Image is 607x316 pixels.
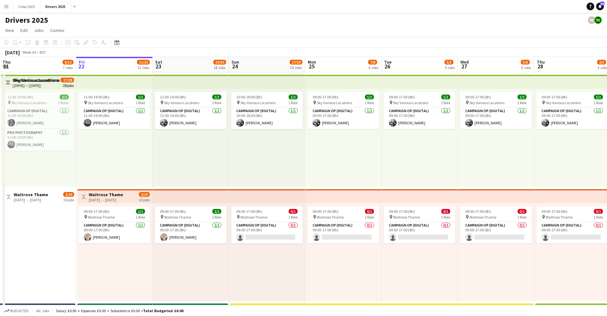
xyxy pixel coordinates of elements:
span: 19/30 [213,60,226,65]
span: 1/1 [594,95,603,99]
span: 9/12 [63,60,73,65]
span: 50 [600,2,604,6]
app-card-role: Campaign Op (Digital)1/111:00-19:00 (8h)[PERSON_NAME] [79,107,150,129]
span: 1 Role [365,215,374,220]
div: 09:00-17:00 (8h)0/1 Waitrose Thame1 RoleCampaign Op (Digital)0/109:00-17:00 (8h) [384,206,455,243]
span: 09:00-17:00 (8h) [313,95,338,99]
span: Sky Various Locations [11,100,47,105]
a: Jobs [32,26,46,35]
span: 1/1 [212,209,221,214]
span: 23 [154,63,162,70]
span: 21 [2,63,11,70]
span: Total Budgeted £0.00 [143,308,183,313]
button: Budgeted [3,307,30,314]
span: 1/1 [136,95,145,99]
span: Waitrose Thame [240,215,267,220]
app-job-card: 09:00-17:00 (8h)0/1 Waitrose Thame1 RoleCampaign Op (Digital)0/109:00-17:00 (8h) [231,206,303,243]
div: [DATE] [5,49,20,56]
app-card-role: Campaign Op (Digital)1/109:00-17:00 (8h)[PERSON_NAME] [155,222,226,243]
span: 1 Role [212,215,221,220]
span: Comms [50,27,64,33]
span: Sky Various Locations [164,100,199,105]
app-card-role: Campaign Op (Digital)1/109:00-17:00 (8h)[PERSON_NAME] [79,222,150,243]
app-card-role: Campaign Op (Digital)1/109:00-17:00 (8h)[PERSON_NAME] [460,107,532,129]
span: 3/5 [444,60,453,65]
span: Sat [155,59,162,65]
div: BST [40,50,46,55]
app-job-card: 10:00-18:00 (8h)1/1 Sky Various Locations1 RoleCampaign Op (Digital)1/110:00-18:00 (8h)[PERSON_NAME] [231,92,303,129]
span: 1 Role [441,100,450,105]
div: 09:00-17:00 (8h)0/1 Waitrose Thame1 RoleCampaign Op (Digital)0/109:00-17:00 (8h) [460,206,532,243]
button: Crew 2025 [13,0,40,13]
span: 09:00-17:00 (8h) [389,95,415,99]
h3: Waitrose Thame [14,192,48,197]
span: 1 Role [517,215,527,220]
span: Waitrose Thame [317,215,344,220]
div: 10 jobs [139,197,150,202]
span: Sky Various Locations [393,100,428,105]
app-card-role: Campaign Op (Digital)1/111:00-19:00 (8h)[PERSON_NAME] [155,107,226,129]
app-card-role: Campaign Op (Digital)0/109:00-17:00 (8h) [231,222,303,243]
h1: Drivers 2025 [5,15,48,25]
div: 5 Jobs [521,65,531,70]
app-job-card: 09:00-17:00 (8h)0/1 Waitrose Thame1 RoleCampaign Op (Digital)0/109:00-17:00 (8h) [307,206,379,243]
app-job-card: 09:00-17:00 (8h)1/1 Sky Various Locations1 RoleCampaign Op (Digital)1/109:00-17:00 (8h)[PERSON_NAME] [307,92,379,129]
app-user-avatar: Nicola Price [588,16,596,24]
div: 09:00-17:00 (8h)1/1 Sky Various Locations1 RoleCampaign Op (Digital)1/109:00-17:00 (8h)[PERSON_NAME] [460,92,532,129]
a: View [3,26,17,35]
span: 1 Role [212,100,221,105]
span: 11:00-19:00 (8h) [7,95,33,99]
span: 09:00-17:00 (8h) [542,95,567,99]
span: Edit [20,27,28,33]
div: 6 Jobs [368,65,378,70]
span: 11:00-19:00 (8h) [84,95,110,99]
app-user-avatar: Nicola Price [594,16,602,24]
app-job-card: 11:00-19:00 (8h)1/1 Sky Various Locations1 RoleCampaign Op (Digital)1/111:00-19:00 (8h)[PERSON_NAME] [79,92,150,129]
app-job-card: 09:00-17:00 (8h)1/1 Waitrose Thame1 RoleCampaign Op (Digital)1/109:00-17:00 (8h)[PERSON_NAME] [155,206,226,243]
span: Sky Various Locations [546,100,581,105]
span: 09:00-17:00 (8h) [542,209,567,214]
span: Waitrose Thame [393,215,420,220]
span: Budgeted [10,309,29,313]
div: 10 jobs [63,197,74,202]
span: 0/1 [441,209,450,214]
span: 1/1 [289,95,298,99]
span: Sky Various Locations [88,100,123,105]
span: 0/1 [365,209,374,214]
span: 1 Role [288,100,298,105]
span: Sky Various Locations [317,100,352,105]
span: Week 34 [21,50,37,55]
span: 1/1 [518,95,527,99]
h3: Sky Various Locations [14,77,60,83]
span: 7/8 [368,60,377,65]
span: 10:00-18:00 (8h) [236,95,262,99]
h3: Waitrose Thame [89,192,123,197]
span: 09:00-17:00 (8h) [84,209,110,214]
span: 1/1 [212,95,221,99]
span: Sun [231,59,239,65]
div: 09:00-17:00 (8h)1/1 Sky Various Locations1 RoleCampaign Op (Digital)1/109:00-17:00 (8h)[PERSON_NAME] [384,92,455,129]
div: Salary £0.00 + Expenses £0.00 + Subsistence £0.00 = [56,308,183,313]
div: 7 Jobs [63,65,73,70]
span: 0/1 [289,209,298,214]
app-job-card: 09:00-17:00 (8h)1/1 Waitrose Thame1 RoleCampaign Op (Digital)1/109:00-17:00 (8h)[PERSON_NAME] [79,206,150,243]
span: 2/10 [139,192,150,197]
div: 14 Jobs [290,65,302,70]
span: 2 Roles [58,100,69,105]
div: [DATE] → [DATE] [89,197,123,202]
span: 0/1 [594,209,603,214]
a: Comms [48,26,67,35]
div: 18 Jobs [214,65,226,70]
span: 11/22 [137,60,150,65]
span: 28 [536,63,545,70]
span: 0/1 [518,209,527,214]
span: 5/6 [521,60,530,65]
span: Mon [308,59,316,65]
span: View [5,27,14,33]
span: All jobs [35,308,50,313]
span: 09:00-17:00 (8h) [160,209,186,214]
span: Wed [460,59,469,65]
